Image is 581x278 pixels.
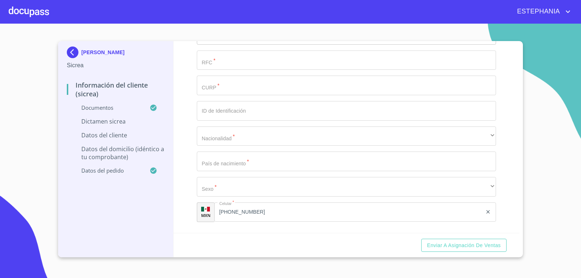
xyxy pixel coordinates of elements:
p: Datos del cliente [67,131,164,139]
div: ​ [197,126,496,146]
p: Datos del domicilio (idéntico a tu comprobante) [67,145,164,161]
p: Datos del pedido [67,167,150,174]
div: ​ [197,177,496,197]
button: Enviar a Asignación de Ventas [421,239,507,252]
button: account of current user [512,6,572,17]
p: Información del Cliente (Sicrea) [67,81,164,98]
p: Documentos [67,104,150,111]
p: Dictamen Sicrea [67,117,164,125]
p: MXN [201,213,211,218]
span: Enviar a Asignación de Ventas [427,241,501,250]
button: clear input [485,209,491,215]
div: [PERSON_NAME] [67,47,164,61]
span: ESTEPHANIA [512,6,564,17]
p: Sicrea [67,61,164,70]
p: [PERSON_NAME] [81,49,125,55]
img: R93DlvwvvjP9fbrDwZeCRYBHk45OWMq+AAOlFVsxT89f82nwPLnD58IP7+ANJEaWYhP0Tx8kkA0WlQMPQsAAgwAOmBj20AXj6... [201,207,210,212]
img: Docupass spot blue [67,47,81,58]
